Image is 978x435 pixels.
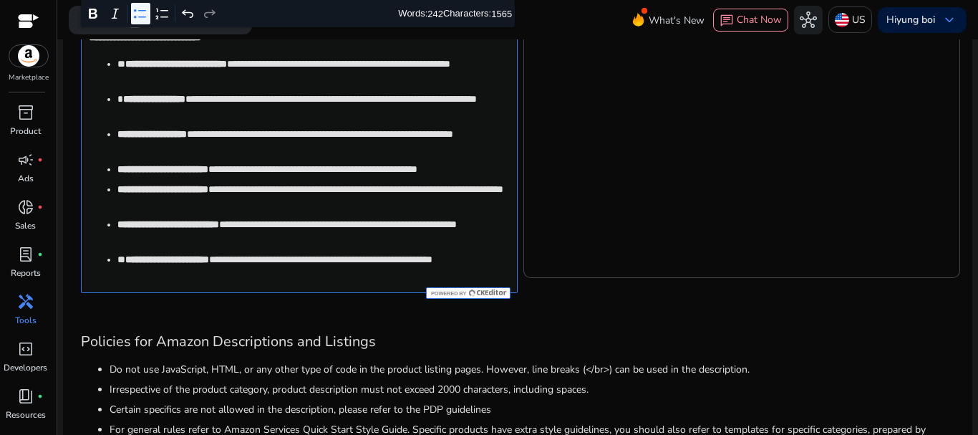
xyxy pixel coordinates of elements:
p: Marketplace [9,72,49,83]
span: handyman [17,293,34,310]
h3: Policies for Amazon Descriptions and Listings [81,333,954,350]
p: Product [10,125,41,138]
span: keyboard_arrow_down [941,11,958,29]
span: hub [800,11,817,29]
p: Resources [6,408,46,421]
span: campaign [17,151,34,168]
li: Irrespective of the product category, product description must not exceed 2000 characters, includ... [110,382,954,397]
span: Chat Now [737,13,782,27]
p: Ads [18,172,34,185]
span: fiber_manual_record [37,393,43,399]
p: US [852,7,866,32]
img: amazon.svg [9,45,48,67]
span: fiber_manual_record [37,204,43,210]
p: Reports [11,267,41,279]
span: search [80,11,97,29]
button: chatChat Now [713,9,788,32]
span: inventory_2 [17,104,34,121]
span: lab_profile [17,246,34,263]
span: donut_small [17,199,34,216]
label: 242 [427,8,443,19]
label: 1565 [491,8,512,19]
p: Sales [15,219,36,232]
img: us.svg [835,13,849,27]
p: Hi [886,15,935,25]
li: Do not use JavaScript, HTML, or any other type of code in the product listing pages. However, lin... [110,362,954,377]
li: Certain specifics are not allowed in the description, please refer to the PDP guidelines [110,402,954,417]
span: Powered by [430,290,466,297]
b: yung boi [896,13,935,27]
p: Developers [4,361,47,374]
span: chat [720,14,734,28]
span: code_blocks [17,340,34,358]
button: hub [794,6,823,34]
p: Tools [15,314,37,327]
span: fiber_manual_record [37,252,43,257]
div: Words: Characters: [398,5,512,23]
span: fiber_manual_record [37,157,43,163]
span: What's New [649,8,705,33]
span: book_4 [17,388,34,405]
